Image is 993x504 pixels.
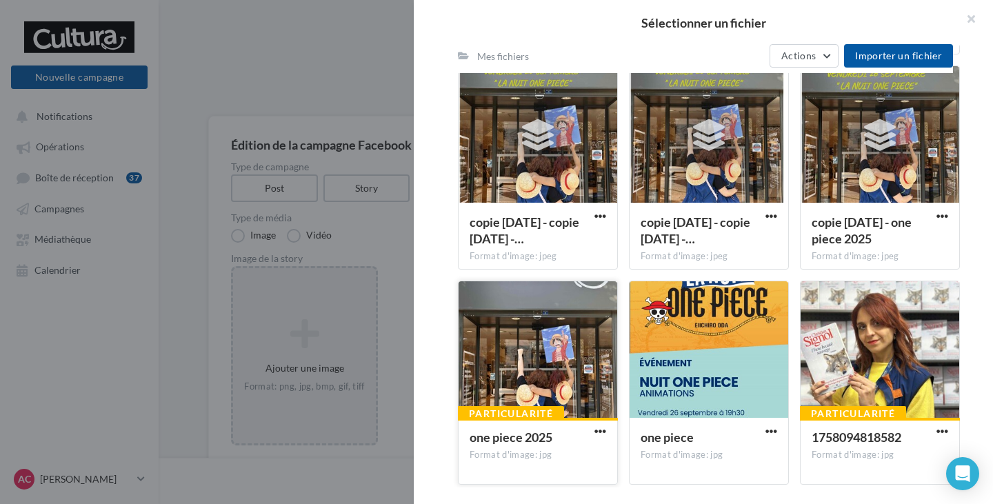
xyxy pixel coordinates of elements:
[641,449,777,461] div: Format d'image: jpg
[641,430,694,445] span: one piece
[812,430,901,445] span: 1758094818582
[470,430,552,445] span: one piece 2025
[458,406,564,421] div: Particularité
[946,457,979,490] div: Open Intercom Messenger
[812,250,948,263] div: Format d'image: jpeg
[641,250,777,263] div: Format d'image: jpeg
[477,50,529,63] div: Mes fichiers
[844,44,953,68] button: Importer un fichier
[470,449,606,461] div: Format d'image: jpg
[812,214,912,246] span: copie 19-09-2025 - one piece 2025
[770,44,839,68] button: Actions
[470,250,606,263] div: Format d'image: jpeg
[436,17,971,29] h2: Sélectionner un fichier
[812,449,948,461] div: Format d'image: jpg
[470,214,579,246] span: copie 19-09-2025 - copie 19-09-2025 - copie 19-09-2025 - one piece 2025
[855,50,942,61] span: Importer un fichier
[641,214,750,246] span: copie 19-09-2025 - copie 19-09-2025 - one piece 2025
[781,50,816,61] span: Actions
[800,406,906,421] div: Particularité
